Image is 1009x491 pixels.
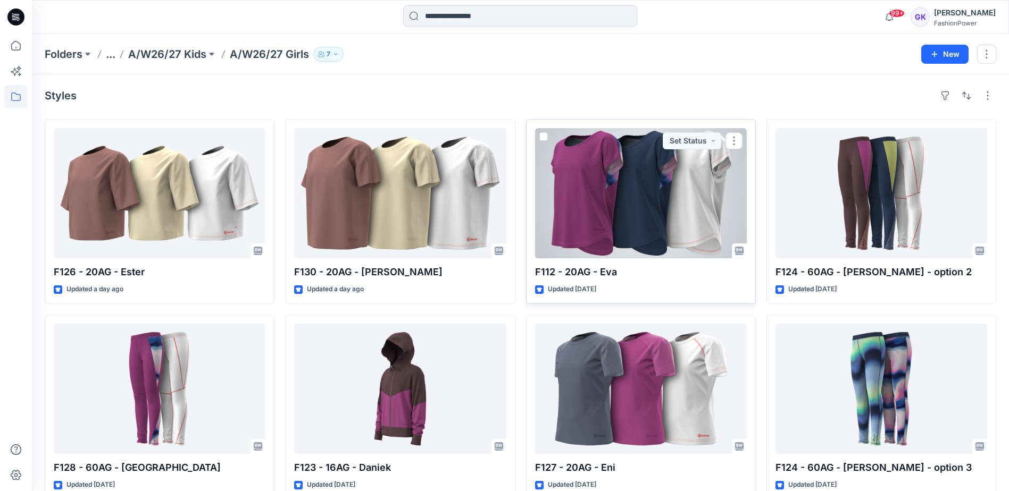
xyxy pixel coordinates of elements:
[294,128,506,258] a: F130 - 20AG - Elena
[911,7,930,27] div: GK
[307,479,355,490] p: Updated [DATE]
[128,47,206,62] a: A/W26/27 Kids
[788,479,837,490] p: Updated [DATE]
[66,479,115,490] p: Updated [DATE]
[327,48,330,60] p: 7
[54,460,265,475] p: F128 - 60AG - [GEOGRAPHIC_DATA]
[294,324,506,454] a: F123 - 16AG - Daniek
[54,128,265,258] a: F126 - 20AG - Ester
[548,479,596,490] p: Updated [DATE]
[775,265,987,280] p: F124 - 60AG - [PERSON_NAME] - option 2
[535,128,747,258] a: F112 - 20AG - Eva
[66,284,123,295] p: Updated a day ago
[45,47,82,62] a: Folders
[54,265,265,280] p: F126 - 20AG - Ester
[54,324,265,454] a: F128 - 60AG - Bristol
[548,284,596,295] p: Updated [DATE]
[307,284,364,295] p: Updated a day ago
[313,47,344,62] button: 7
[535,265,747,280] p: F112 - 20AG - Eva
[535,324,747,454] a: F127 - 20AG - Eni
[294,460,506,475] p: F123 - 16AG - Daniek
[535,460,747,475] p: F127 - 20AG - Eni
[294,265,506,280] p: F130 - 20AG - [PERSON_NAME]
[106,47,115,62] button: ...
[921,45,969,64] button: New
[934,19,996,27] div: FashionPower
[934,6,996,19] div: [PERSON_NAME]
[775,324,987,454] a: F124 - 60AG - Bonnie - option 3
[889,9,905,18] span: 99+
[775,128,987,258] a: F124 - 60AG - Bonnie - option 2
[230,47,309,62] p: A/W26/27 Girls
[45,89,77,102] h4: Styles
[775,460,987,475] p: F124 - 60AG - [PERSON_NAME] - option 3
[788,284,837,295] p: Updated [DATE]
